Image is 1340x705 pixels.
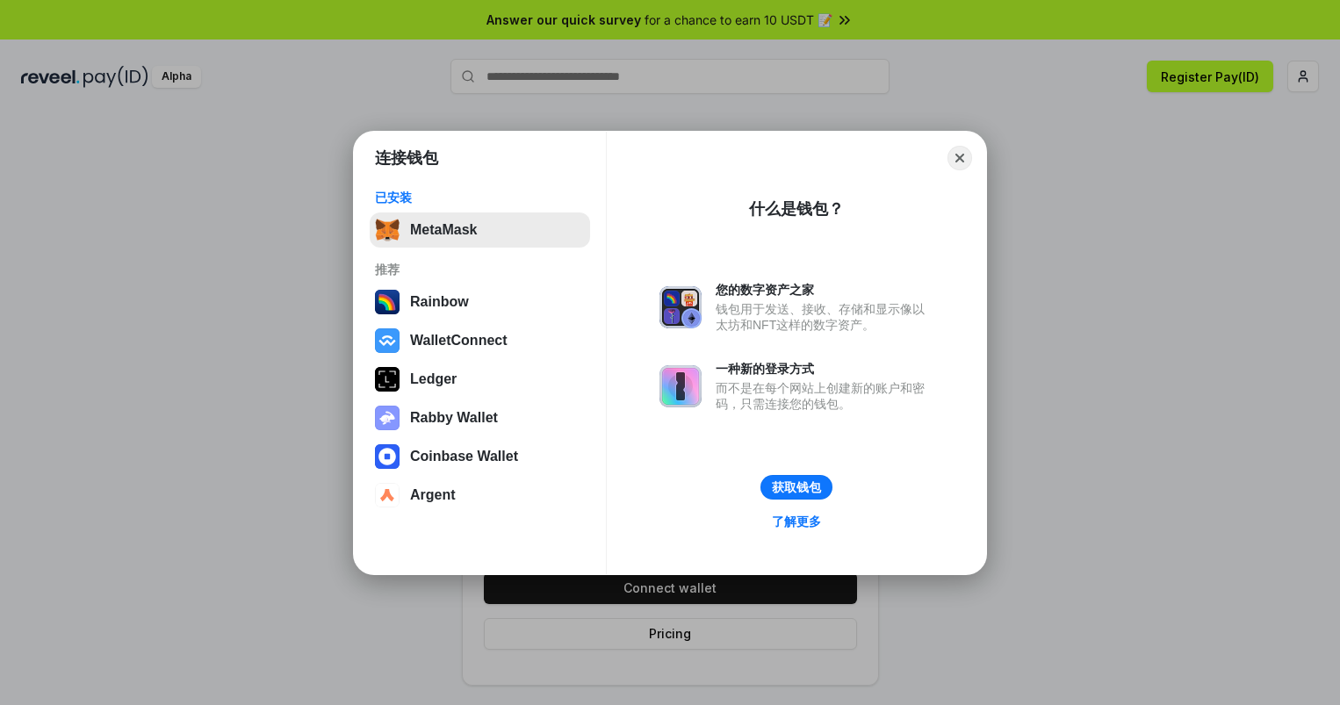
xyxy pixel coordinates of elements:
div: WalletConnect [410,333,508,349]
button: WalletConnect [370,323,590,358]
img: svg+xml,%3Csvg%20xmlns%3D%22http%3A%2F%2Fwww.w3.org%2F2000%2Fsvg%22%20fill%3D%22none%22%20viewBox... [659,365,702,407]
img: svg+xml,%3Csvg%20xmlns%3D%22http%3A%2F%2Fwww.w3.org%2F2000%2Fsvg%22%20fill%3D%22none%22%20viewBox... [375,406,400,430]
div: Rabby Wallet [410,410,498,426]
button: Rabby Wallet [370,400,590,435]
div: 推荐 [375,262,585,277]
div: Argent [410,487,456,503]
button: Argent [370,478,590,513]
button: Coinbase Wallet [370,439,590,474]
img: svg+xml,%3Csvg%20width%3D%22120%22%20height%3D%22120%22%20viewBox%3D%220%200%20120%20120%22%20fil... [375,290,400,314]
a: 了解更多 [761,510,832,533]
h1: 连接钱包 [375,147,438,169]
div: 钱包用于发送、接收、存储和显示像以太坊和NFT这样的数字资产。 [716,301,933,333]
button: Ledger [370,362,590,397]
img: svg+xml,%3Csvg%20fill%3D%22none%22%20height%3D%2233%22%20viewBox%3D%220%200%2035%2033%22%20width%... [375,218,400,242]
button: Rainbow [370,284,590,320]
div: 您的数字资产之家 [716,282,933,298]
div: 而不是在每个网站上创建新的账户和密码，只需连接您的钱包。 [716,380,933,412]
div: 了解更多 [772,514,821,529]
img: svg+xml,%3Csvg%20xmlns%3D%22http%3A%2F%2Fwww.w3.org%2F2000%2Fsvg%22%20fill%3D%22none%22%20viewBox... [659,286,702,328]
img: svg+xml,%3Csvg%20width%3D%2228%22%20height%3D%2228%22%20viewBox%3D%220%200%2028%2028%22%20fill%3D... [375,444,400,469]
div: 什么是钱包？ [749,198,844,219]
div: Coinbase Wallet [410,449,518,464]
img: svg+xml,%3Csvg%20xmlns%3D%22http%3A%2F%2Fwww.w3.org%2F2000%2Fsvg%22%20width%3D%2228%22%20height%3... [375,367,400,392]
button: MetaMask [370,212,590,248]
div: 获取钱包 [772,479,821,495]
div: 一种新的登录方式 [716,361,933,377]
div: Ledger [410,371,457,387]
button: 获取钱包 [760,475,832,500]
div: 已安装 [375,190,585,205]
img: svg+xml,%3Csvg%20width%3D%2228%22%20height%3D%2228%22%20viewBox%3D%220%200%2028%2028%22%20fill%3D... [375,483,400,507]
img: svg+xml,%3Csvg%20width%3D%2228%22%20height%3D%2228%22%20viewBox%3D%220%200%2028%2028%22%20fill%3D... [375,328,400,353]
div: MetaMask [410,222,477,238]
button: Close [947,146,972,170]
div: Rainbow [410,294,469,310]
